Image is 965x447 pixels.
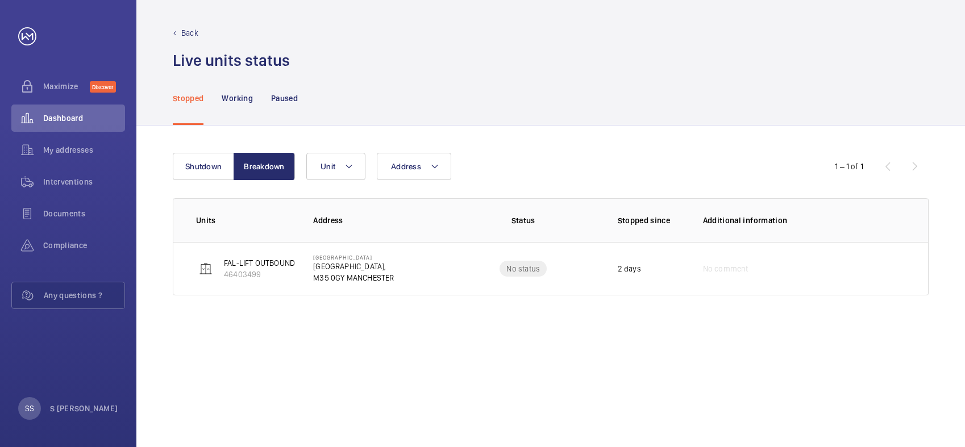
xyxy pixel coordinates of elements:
p: Status [455,215,592,226]
span: Documents [43,208,125,219]
button: Unit [306,153,365,180]
p: Paused [271,93,298,104]
p: Working [222,93,252,104]
p: Back [181,27,198,39]
p: No status [506,263,540,274]
p: Stopped [173,93,203,104]
p: 46403499 [224,269,295,280]
p: FAL-LIFT OUTBOUND [224,257,295,269]
p: S [PERSON_NAME] [50,403,118,414]
span: Compliance [43,240,125,251]
span: Any questions ? [44,290,124,301]
p: Units [196,215,295,226]
p: [GEOGRAPHIC_DATA], [313,261,394,272]
span: Discover [90,81,116,93]
span: Dashboard [43,112,125,124]
span: Maximize [43,81,90,92]
button: Breakdown [234,153,295,180]
button: Address [377,153,451,180]
span: My addresses [43,144,125,156]
span: Unit [321,162,335,171]
span: Address [391,162,421,171]
p: 2 days [618,263,641,274]
h1: Live units status [173,50,290,71]
p: SS [25,403,34,414]
div: 1 – 1 of 1 [835,161,863,172]
p: M35 0GY MANCHESTER [313,272,394,283]
p: Address [313,215,447,226]
p: Additional information [703,215,905,226]
p: [GEOGRAPHIC_DATA] [313,254,394,261]
button: Shutdown [173,153,234,180]
span: Interventions [43,176,125,187]
span: No comment [703,263,748,274]
p: Stopped since [618,215,685,226]
img: elevator.svg [199,262,213,275]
